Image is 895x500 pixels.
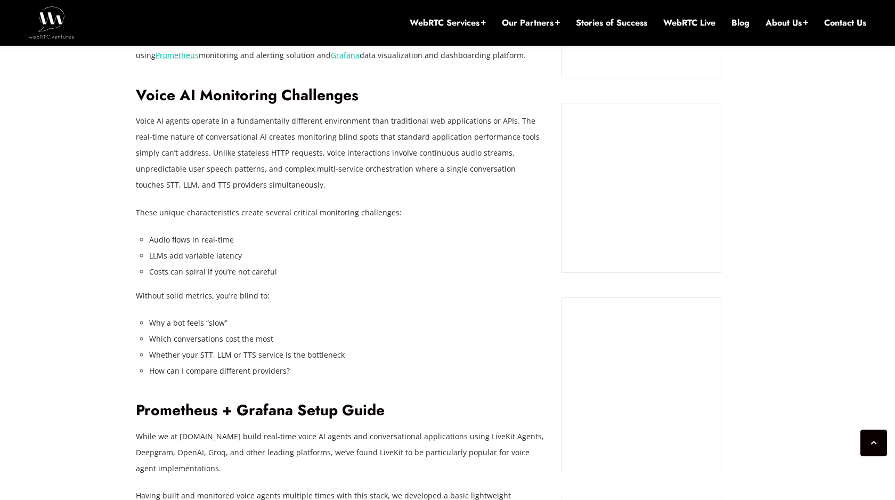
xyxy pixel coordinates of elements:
[149,248,546,264] li: LLMs add variable latency
[573,114,710,262] iframe: Embedded CTA
[136,113,546,193] p: Voice AI agents operate in a fundamentally different environment than traditional web application...
[136,205,546,221] p: These unique characteristics create several critical monitoring challenges:
[136,429,546,477] p: While we at [DOMAIN_NAME] build real-time voice AI agents and conversational applications using L...
[331,50,360,60] a: Grafana
[149,363,546,379] li: How can I compare different providers?
[824,17,866,29] a: Contact Us
[663,17,715,29] a: WebRTC Live
[136,288,546,304] p: Without solid metrics, you’re blind to:
[149,264,546,280] li: Costs can spiral if you’re not careful
[576,17,647,29] a: Stories of Success
[29,6,74,38] img: WebRTC.ventures
[766,17,808,29] a: About Us
[136,86,546,105] h2: Voice AI Monitoring Challenges
[149,232,546,248] li: Audio flows in real-time
[149,315,546,331] li: Why a bot feels “slow”
[573,309,710,461] iframe: Embedded CTA
[410,17,486,29] a: WebRTC Services
[136,401,546,420] h2: Prometheus + Grafana Setup Guide
[149,331,546,347] li: Which conversations cost the most
[156,50,199,60] a: Prometheus
[502,17,560,29] a: Our Partners
[731,17,750,29] a: Blog
[149,347,546,363] li: Whether your STT, LLM or TTS service is the bottleneck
